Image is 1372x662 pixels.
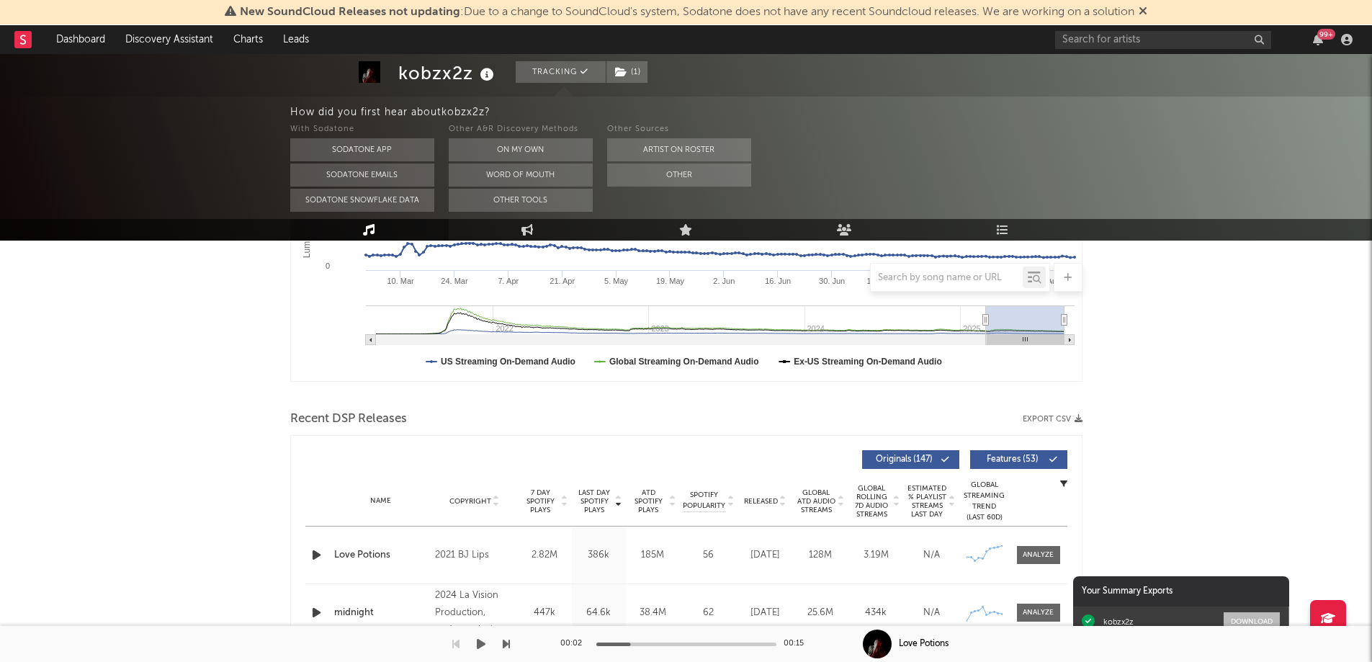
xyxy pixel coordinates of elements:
button: Sodatone App [290,138,434,161]
div: [DATE] [741,548,789,563]
div: Other A&R Discovery Methods [449,121,593,138]
span: ATD Spotify Plays [629,488,668,514]
span: Last Day Spotify Plays [575,488,614,514]
span: Dismiss [1139,6,1147,18]
div: kobzx2z [398,61,498,85]
div: 64.6k [575,606,622,620]
text: Luminate Daily Streams [301,166,311,258]
div: With Sodatone [290,121,434,138]
button: Export CSV [1023,415,1082,424]
div: Your Summary Exports [1073,576,1289,607]
span: Recent DSP Releases [290,411,407,428]
text: Global Streaming On-Demand Audio [609,357,758,367]
div: 434k [852,606,900,620]
button: Other Tools [449,189,593,212]
button: Originals(147) [862,450,959,469]
div: 447k [521,606,568,620]
button: Artist on Roster [607,138,751,161]
span: 7 Day Spotify Plays [521,488,560,514]
div: Name [334,496,429,506]
div: Other Sources [607,121,751,138]
a: Discovery Assistant [115,25,223,54]
div: 00:02 [560,635,589,653]
span: New SoundCloud Releases not updating [240,6,460,18]
div: kobzx2z [1103,617,1134,627]
div: 2024 La Vision Production, under exclusive distribution by [PERSON_NAME] [435,587,514,639]
div: [DATE] [741,606,789,620]
span: Spotify Popularity [683,490,725,511]
div: 2.82M [521,548,568,563]
span: Global ATD Audio Streams [797,488,836,514]
button: Word Of Mouth [449,164,593,187]
span: ( 1 ) [606,61,648,83]
div: N/A [907,606,956,620]
span: Features ( 53 ) [979,455,1046,464]
button: Tracking [516,61,606,83]
div: 386k [575,548,622,563]
input: Search by song name or URL [871,272,1023,284]
button: Other [607,164,751,187]
span: Global Rolling 7D Audio Streams [852,484,892,519]
text: 0 [325,261,329,270]
a: Charts [223,25,273,54]
input: Search for artists [1055,31,1271,49]
text: Ex-US Streaming On-Demand Audio [794,357,942,367]
div: 00:15 [784,635,812,653]
div: 2021 BJ Lips [435,547,514,564]
button: (1) [606,61,647,83]
div: Love Potions [899,638,949,650]
div: 56 [683,548,734,563]
span: Originals ( 147 ) [871,455,938,464]
a: midnight [334,606,429,620]
span: : Due to a change to SoundCloud's system, Sodatone does not have any recent Soundcloud releases. ... [240,6,1134,18]
div: Global Streaming Trend (Last 60D) [963,480,1006,523]
div: 3.19M [852,548,900,563]
div: 128M [797,548,845,563]
span: Copyright [449,497,491,506]
div: 25.6M [797,606,845,620]
a: Love Potions [334,548,429,563]
button: Sodatone Emails [290,164,434,187]
a: Dashboard [46,25,115,54]
button: On My Own [449,138,593,161]
span: Estimated % Playlist Streams Last Day [907,484,947,519]
div: N/A [907,548,956,563]
button: Download [1224,612,1280,630]
a: Leads [273,25,319,54]
button: Sodatone Snowflake Data [290,189,434,212]
div: 99 + [1317,29,1335,40]
button: Features(53) [970,450,1067,469]
div: 185M [629,548,676,563]
div: 62 [683,606,734,620]
div: 38.4M [629,606,676,620]
button: 99+ [1313,34,1323,45]
text: US Streaming On-Demand Audio [441,357,575,367]
span: Released [744,497,778,506]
